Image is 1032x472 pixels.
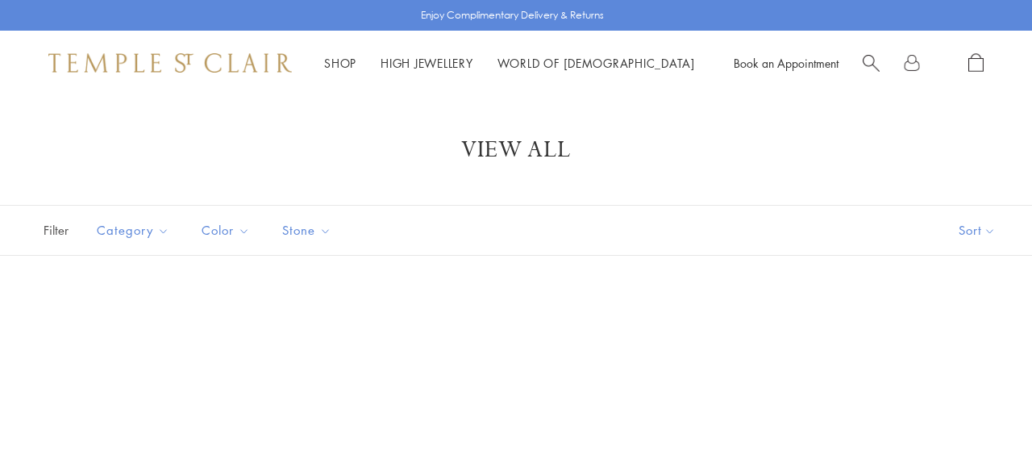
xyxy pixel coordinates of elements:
[497,55,695,71] a: World of [DEMOGRAPHIC_DATA]World of [DEMOGRAPHIC_DATA]
[270,212,343,249] button: Stone
[193,220,262,240] span: Color
[274,220,343,240] span: Stone
[734,55,838,71] a: Book an Appointment
[863,53,880,73] a: Search
[381,55,473,71] a: High JewelleryHigh Jewellery
[421,7,604,23] p: Enjoy Complimentary Delivery & Returns
[922,206,1032,255] button: Show sort by
[85,212,181,249] button: Category
[324,55,356,71] a: ShopShop
[324,53,695,73] nav: Main navigation
[89,220,181,240] span: Category
[968,53,984,73] a: Open Shopping Bag
[48,53,292,73] img: Temple St. Clair
[64,136,967,165] h1: View All
[189,212,262,249] button: Color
